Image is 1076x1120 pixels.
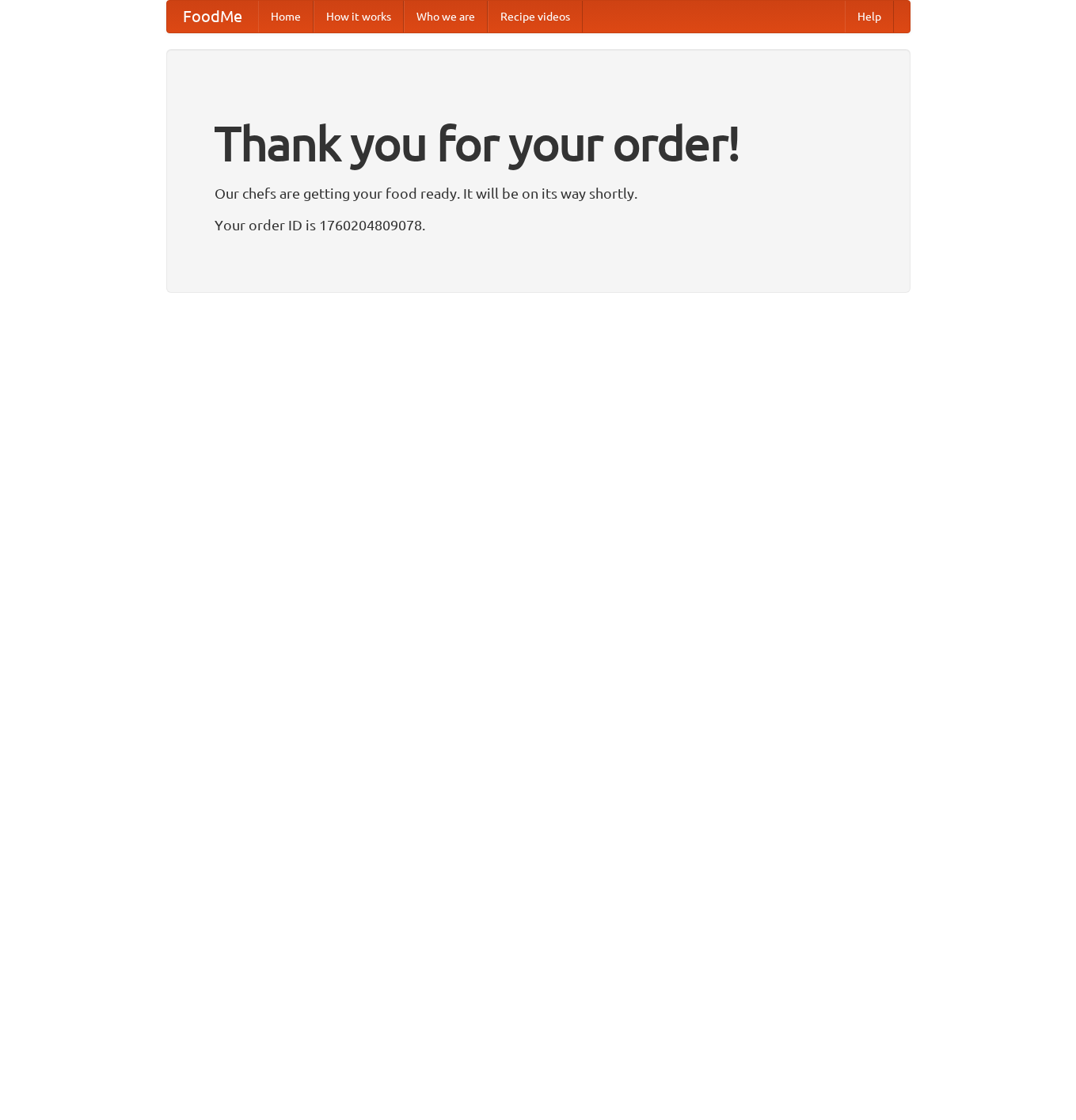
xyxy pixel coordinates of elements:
a: Who we are [404,1,488,32]
a: How it works [314,1,404,32]
p: Your order ID is 1760204809078. [215,213,862,237]
p: Our chefs are getting your food ready. It will be on its way shortly. [215,181,862,205]
a: Recipe videos [488,1,583,32]
a: Help [845,1,894,32]
a: FoodMe [167,1,258,32]
h1: Thank you for your order! [215,105,862,181]
a: Home [258,1,314,32]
